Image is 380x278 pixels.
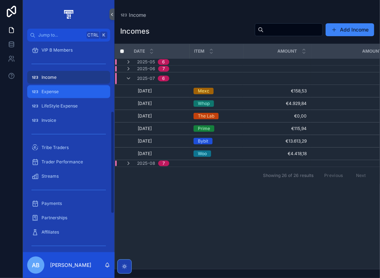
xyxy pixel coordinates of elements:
span: Streams [42,173,59,179]
a: Streams [27,170,110,183]
div: Mexc [198,88,209,94]
div: Woo [198,150,207,157]
button: Add Income [326,23,374,36]
a: Payments [27,197,110,210]
p: [PERSON_NAME] [50,262,91,269]
a: €13.613,29 [247,138,307,144]
a: Invoice [27,114,110,127]
a: Partnerships [27,211,110,224]
span: [DATE] [138,151,152,157]
div: The Lab [198,113,214,119]
div: Prime [198,125,210,132]
div: 7 [162,66,165,72]
a: VIP B Members [27,44,110,57]
span: Item [194,48,205,54]
div: Whop [198,100,210,107]
a: Woo [194,150,239,157]
a: Tribe Traders [27,141,110,154]
a: Trader Performance [27,155,110,168]
span: Date [134,48,145,54]
a: The Lab [194,113,239,119]
a: €115,94 [247,126,307,131]
span: 2025-07 [137,76,155,81]
span: [DATE] [138,88,152,94]
span: [DATE] [138,101,152,106]
div: Bybit [198,138,208,144]
div: 7 [162,160,165,166]
a: Prime [194,125,239,132]
span: Amount [278,48,297,54]
span: K [101,32,107,38]
a: €0,00 [247,113,307,119]
span: Expense [42,89,59,95]
a: Expense [27,85,110,98]
div: 6 [162,59,165,65]
span: Showing 26 of 26 results [263,173,313,178]
span: 2025-06 [137,66,155,72]
span: 2025-08 [137,160,155,166]
span: Income [42,75,57,80]
a: €158,53 [247,88,307,94]
div: 6 [162,76,165,81]
div: scrollable content [23,42,115,252]
a: €4.418,18 [247,151,307,157]
a: Income [120,11,146,19]
span: Income [129,11,146,19]
span: Jump to... [38,32,84,38]
a: Affiliates [27,226,110,239]
a: Bybit [194,138,239,144]
span: Trader Performance [42,159,83,165]
span: [DATE] [138,138,152,144]
span: LifeStyle Expense [42,103,78,109]
span: Invoice [42,118,56,123]
img: App logo [63,9,74,20]
span: Affiliates [42,229,59,235]
a: [DATE] [138,101,185,106]
a: Mexc [194,88,239,94]
a: [DATE] [138,88,185,94]
a: [DATE] [138,151,185,157]
a: LifeStyle Expense [27,100,110,112]
a: €4.929,84 [247,101,307,106]
span: 2025-05 [137,59,155,65]
a: [DATE] [138,138,185,144]
a: [DATE] [138,126,185,131]
a: Whop [194,100,239,107]
h1: Incomes [120,26,150,36]
span: VIP B Members [42,47,73,53]
a: [DATE] [138,113,185,119]
span: Tribe Traders [42,145,69,150]
span: Partnerships [42,215,67,221]
span: Payments [42,201,62,206]
span: AB [32,261,40,269]
button: Jump to...CtrlK [27,29,110,42]
span: Ctrl [87,32,99,39]
span: [DATE] [138,113,152,119]
a: Income [27,71,110,84]
span: [DATE] [138,126,152,131]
